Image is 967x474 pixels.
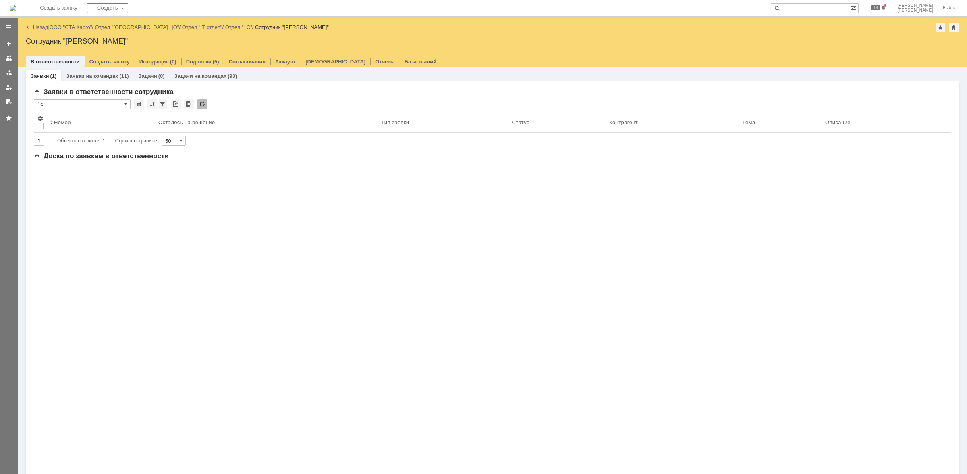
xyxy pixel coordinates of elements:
[305,58,365,65] a: [DEMOGRAPHIC_DATA]
[186,58,212,65] a: Подписки
[225,24,255,30] div: /
[50,24,95,30] div: /
[381,119,409,125] div: Тип заявки
[512,119,529,125] div: Статус
[174,73,227,79] a: Задачи на командах
[50,73,56,79] div: (1)
[26,37,959,45] div: Сотрудник "[PERSON_NAME]"
[739,112,822,133] th: Тема
[871,5,880,10] span: 13
[2,52,15,65] a: Заявки на командах
[182,24,222,30] a: Отдел "IT отдел"
[949,23,959,32] div: Сделать домашней страницей
[2,95,15,108] a: Мои согласования
[47,112,155,133] th: Номер
[31,73,49,79] a: Заявки
[57,138,100,144] span: Объектов в списке:
[850,4,858,11] span: Расширенный поиск
[213,58,219,65] div: (5)
[103,136,106,146] div: 1
[275,58,296,65] a: Аккаунт
[609,119,638,125] div: Контрагент
[33,24,48,30] a: Назад
[48,24,49,30] div: |
[10,5,16,11] a: Перейти на домашнюю страницу
[50,24,92,30] a: ООО "СТА Карго"
[255,24,329,30] div: Сотрудник "[PERSON_NAME]"
[897,3,933,8] span: [PERSON_NAME]
[87,3,128,13] div: Создать
[182,24,225,30] div: /
[10,5,16,11] img: logo
[229,58,266,65] a: Согласования
[197,99,207,109] div: Обновлять список
[89,58,130,65] a: Создать заявку
[897,8,933,13] span: [PERSON_NAME]
[54,119,71,125] div: Номер
[606,112,739,133] th: Контрагент
[158,73,165,79] div: (0)
[170,58,176,65] div: (0)
[171,99,181,109] div: Скопировать ссылку на список
[936,23,945,32] div: Добавить в избранное
[34,88,174,96] span: Заявки в ответственности сотрудника
[508,112,606,133] th: Статус
[2,81,15,94] a: Мои заявки
[378,112,508,133] th: Тип заявки
[34,152,169,160] span: Доска по заявкам в ответственности
[95,24,179,30] a: Отдел "[GEOGRAPHIC_DATA] ЦО"
[742,119,755,125] div: Тема
[95,24,182,30] div: /
[31,58,80,65] a: В ответственности
[139,58,169,65] a: Исходящие
[825,119,851,125] div: Описание
[119,73,129,79] div: (11)
[139,73,157,79] a: Задачи
[37,115,44,122] span: Настройки
[2,37,15,50] a: Создать заявку
[134,99,144,109] div: Сохранить вид
[375,58,395,65] a: Отчеты
[228,73,237,79] div: (93)
[155,112,378,133] th: Осталось на решение
[66,73,118,79] a: Заявки на командах
[158,119,215,125] div: Осталось на решение
[2,66,15,79] a: Заявки в моей ответственности
[225,24,252,30] a: Отдел "1С"
[405,58,436,65] a: База знаний
[57,136,158,146] i: Строк на странице:
[147,99,157,109] div: Сортировка...
[184,99,194,109] div: Экспорт списка
[158,99,167,109] div: Фильтрация...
